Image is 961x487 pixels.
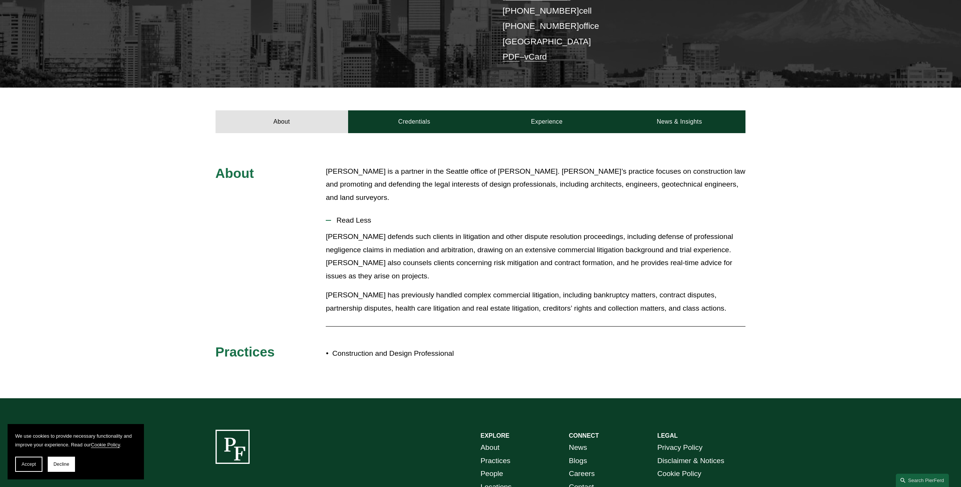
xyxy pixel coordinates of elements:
[481,454,511,468] a: Practices
[657,441,702,454] a: Privacy Policy
[326,230,745,283] p: [PERSON_NAME] defends such clients in litigation and other dispute resolution proceedings, includ...
[569,441,587,454] a: News
[481,467,503,481] a: People
[503,52,520,61] a: PDF
[216,166,254,181] span: About
[503,6,579,16] gu-sc-dial: Click to Connect 8138509139
[91,442,120,448] a: Cookie Policy
[8,424,144,479] section: Cookie banner
[481,110,613,133] a: Experience
[657,467,701,481] a: Cookie Policy
[569,454,587,468] a: Blogs
[216,110,348,133] a: About
[348,110,481,133] a: Credentials
[15,432,136,449] p: We use cookies to provide necessary functionality and improve your experience. Read our .
[332,347,480,360] p: Construction and Design Professional
[15,457,42,472] button: Accept
[503,21,579,31] gu-sc-dial: Click to Connect 5642154988
[326,165,745,204] p: [PERSON_NAME] is a partner in the Seattle office of [PERSON_NAME]. [PERSON_NAME]’s practice focus...
[657,454,724,468] a: Disclaimer & Notices
[326,230,745,320] div: Read Less
[216,344,275,359] span: Practices
[326,211,745,230] button: Read Less
[22,462,36,467] span: Accept
[53,462,69,467] span: Decline
[569,467,595,481] a: Careers
[896,474,949,487] a: Search this site
[657,432,678,439] strong: LEGAL
[481,432,509,439] strong: EXPLORE
[48,457,75,472] button: Decline
[331,216,745,225] span: Read Less
[326,289,745,315] p: [PERSON_NAME] has previously handled complex commercial litigation, including bankruptcy matters,...
[613,110,745,133] a: News & Insights
[481,441,500,454] a: About
[569,432,599,439] strong: CONNECT
[524,52,547,61] a: vCard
